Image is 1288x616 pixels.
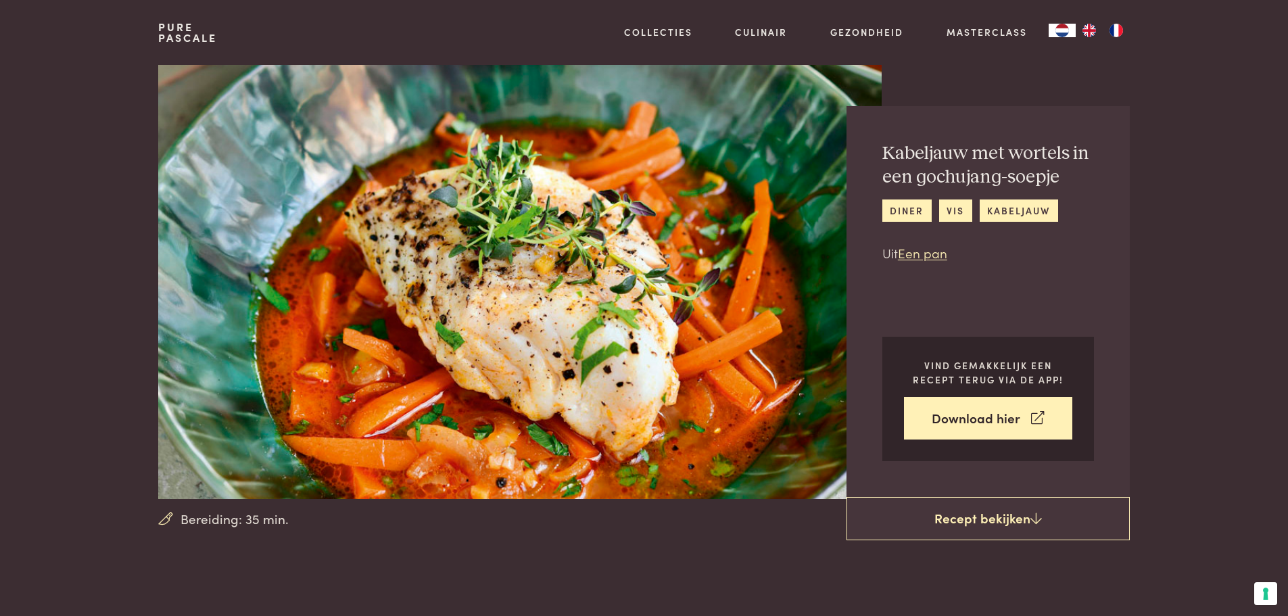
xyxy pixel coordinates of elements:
[158,22,217,43] a: PurePascale
[980,199,1058,222] a: kabeljauw
[1049,24,1076,37] div: Language
[1049,24,1130,37] aside: Language selected: Nederlands
[1103,24,1130,37] a: FR
[830,25,903,39] a: Gezondheid
[1254,582,1277,605] button: Uw voorkeuren voor toestemming voor trackingtechnologieën
[947,25,1027,39] a: Masterclass
[882,142,1094,189] h2: Kabeljauw met wortels in een gochujang-soepje
[735,25,787,39] a: Culinair
[158,65,881,499] img: Kabeljauw met wortels in een gochujang-soepje
[904,397,1072,440] a: Download hier
[904,358,1072,386] p: Vind gemakkelijk een recept terug via de app!
[939,199,972,222] a: vis
[181,509,289,529] span: Bereiding: 35 min.
[882,199,932,222] a: diner
[1076,24,1130,37] ul: Language list
[1049,24,1076,37] a: NL
[846,497,1130,540] a: Recept bekijken
[898,243,947,262] a: Een pan
[624,25,692,39] a: Collecties
[882,243,1094,263] p: Uit
[1076,24,1103,37] a: EN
